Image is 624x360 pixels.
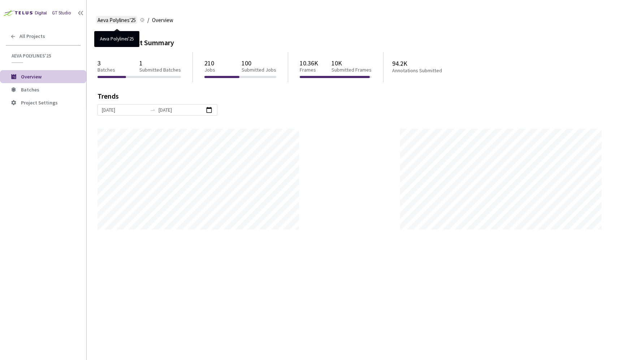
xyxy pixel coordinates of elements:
p: Batches [97,67,115,73]
p: 3 [97,59,115,67]
p: Submitted Batches [139,67,181,73]
div: GT Studio [52,10,71,17]
span: Batches [21,86,39,93]
p: 10K [331,59,372,67]
p: 100 [242,59,276,67]
span: Project Settings [21,99,58,106]
span: Overview [152,16,173,25]
p: Submitted Frames [331,67,372,73]
div: Trends [97,93,603,104]
span: All Projects [19,33,45,39]
input: Start date [102,106,147,114]
p: 1 [139,59,181,67]
div: Overall Project Summary [97,38,613,48]
p: Annotations Submitted [392,68,470,74]
span: to [150,107,156,113]
input: End date [159,106,204,114]
span: Aeva Polylines'25 [97,16,136,25]
p: Frames [300,67,318,73]
span: Aeva Polylines'25 [12,53,76,59]
p: 94.2K [392,60,470,67]
p: 210 [204,59,215,67]
p: 10.36K [300,59,318,67]
span: Overview [21,73,42,80]
span: swap-right [150,107,156,113]
p: Submitted Jobs [242,67,276,73]
li: / [147,16,149,25]
p: Jobs [204,67,215,73]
